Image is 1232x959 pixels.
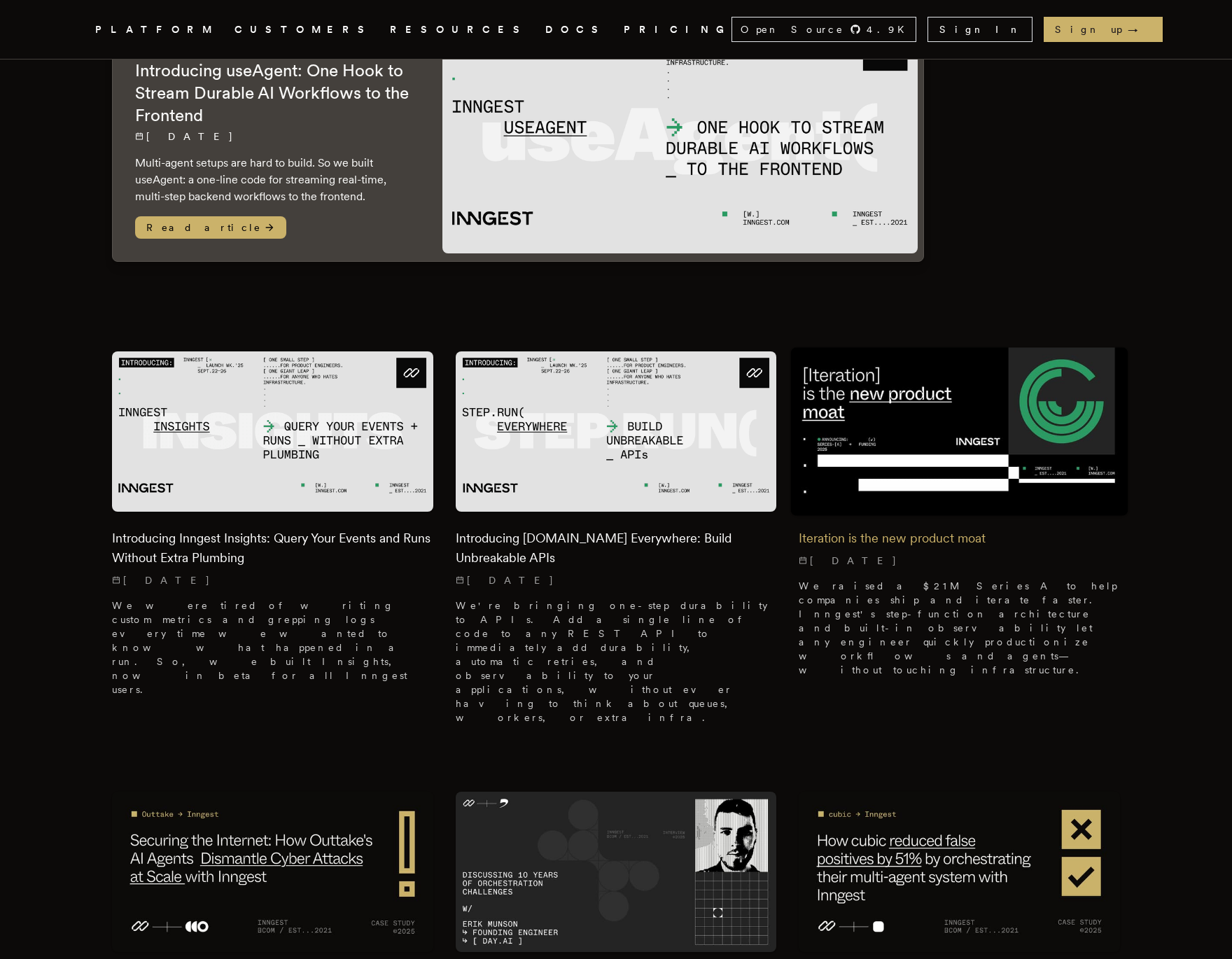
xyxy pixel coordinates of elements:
p: [DATE] [135,129,414,143]
a: Sign up [1044,17,1163,42]
img: Featured image for Introducing Step.Run Everywhere: Build Unbreakable APIs blog post [456,351,777,512]
a: PRICING [624,21,731,38]
p: [DATE] [799,554,1120,568]
p: We were tired of writing custom metrics and grepping logs every time we wanted to know what happe... [112,598,433,696]
h2: Iteration is the new product moat [799,528,1120,548]
h2: Introducing Inngest Insights: Query Your Events and Runs Without Extra Plumbing [112,528,433,568]
img: Featured image for Discussing 10 years of orchestration challenges with Erik Munson, founding eng... [456,792,777,952]
img: Featured image for Introducing useAgent: One Hook to Stream Durable AI Workflows to the Frontend ... [442,17,918,254]
p: [DATE] [112,573,433,587]
img: Featured image for Introducing Inngest Insights: Query Your Events and Runs Without Extra Plumbin... [112,351,433,512]
a: CUSTOMERS [234,21,373,38]
p: Multi-agent setups are hard to build. So we built useAgent: a one-line code for streaming real-ti... [135,155,414,205]
span: Read article [135,216,286,239]
img: Featured image for Iteration is the new product moat blog post [791,347,1128,516]
span: Open Source [741,22,844,36]
img: Featured image for Customer story: Outtake blog post [112,792,433,952]
p: We raised a $21M Series A to help companies ship and iterate faster. Inngest's step-function arch... [799,579,1120,677]
a: Sign In [927,17,1032,42]
button: RESOURCES [390,21,528,38]
a: DOCS [545,21,607,38]
span: → [1128,22,1151,36]
p: We're bringing one-step durability to APIs. Add a single line of code to any REST API to immediat... [456,598,777,724]
p: [DATE] [456,573,777,587]
h2: Introducing [DOMAIN_NAME] Everywhere: Build Unbreakable APIs [456,528,777,568]
a: Latest PostIntroducing useAgent: One Hook to Stream Durable AI Workflows to the Frontend[DATE] Mu... [112,8,924,262]
img: Featured image for Customer story: cubic blog post [799,792,1120,952]
h2: Introducing useAgent: One Hook to Stream Durable AI Workflows to the Frontend [135,59,414,127]
a: Featured image for Introducing Inngest Insights: Query Your Events and Runs Without Extra Plumbin... [112,351,433,708]
a: Featured image for Introducing Step.Run Everywhere: Build Unbreakable APIs blog postIntroducing [... [456,351,777,736]
a: Featured image for Iteration is the new product moat blog postIteration is the new product moat[D... [799,351,1120,688]
span: 4.9 K [867,22,913,36]
button: PLATFORM [95,21,218,38]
